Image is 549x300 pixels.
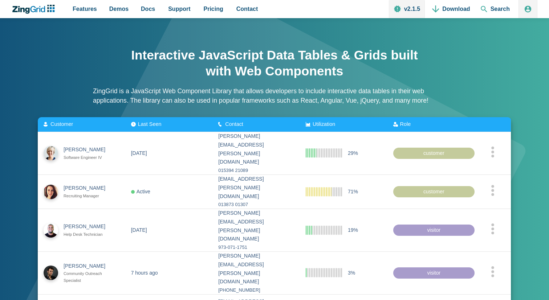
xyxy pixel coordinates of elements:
div: Active [131,187,150,196]
div: customer [393,147,475,159]
div: [EMAIL_ADDRESS][PERSON_NAME][DOMAIN_NAME] [219,175,294,201]
span: 3% [348,268,355,277]
div: [PERSON_NAME][EMAIL_ADDRESS][PERSON_NAME][DOMAIN_NAME] [219,252,294,286]
h1: Interactive JavaScript Data Tables & Grids built with Web Components [129,47,420,79]
div: 015394 21089 [219,167,294,174]
span: 19% [348,226,358,234]
div: Software Engineer IV [64,154,112,161]
span: Demos [109,4,129,14]
div: visitor [393,224,475,236]
span: Contact [236,4,258,14]
div: [PERSON_NAME][EMAIL_ADDRESS][PERSON_NAME][DOMAIN_NAME] [219,209,294,243]
span: Support [168,4,190,14]
div: Help Desk Technician [64,231,112,238]
div: [PERSON_NAME] [64,222,112,231]
a: ZingChart Logo. Click to return to the homepage [12,5,58,14]
span: Last Seen [138,121,162,127]
span: Role [400,121,411,127]
span: 29% [348,149,358,157]
div: Recruiting Manager [64,193,112,200]
div: [DATE] [131,226,147,234]
div: visitor [393,267,475,279]
div: [PERSON_NAME][EMAIL_ADDRESS][PERSON_NAME][DOMAIN_NAME] [219,132,294,167]
span: Docs [141,4,155,14]
span: Contact [225,121,244,127]
div: 973-071-1751 [219,243,294,251]
span: 71% [348,187,358,196]
div: customer [393,186,475,197]
div: [PHONE_NUMBER] [219,286,294,294]
div: [DATE] [131,149,147,157]
div: [PERSON_NAME] [64,184,112,193]
span: Customer [50,121,73,127]
span: Features [73,4,97,14]
div: [PERSON_NAME] [64,145,112,154]
span: Utilization [313,121,335,127]
div: [PERSON_NAME] [64,262,112,270]
div: Community Outreach Specialist [64,270,112,284]
span: Pricing [204,4,223,14]
div: 013873 01307 [219,201,294,209]
div: 7 hours ago [131,268,158,277]
p: ZingGrid is a JavaScript Web Component Library that allows developers to include interactive data... [93,86,456,106]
